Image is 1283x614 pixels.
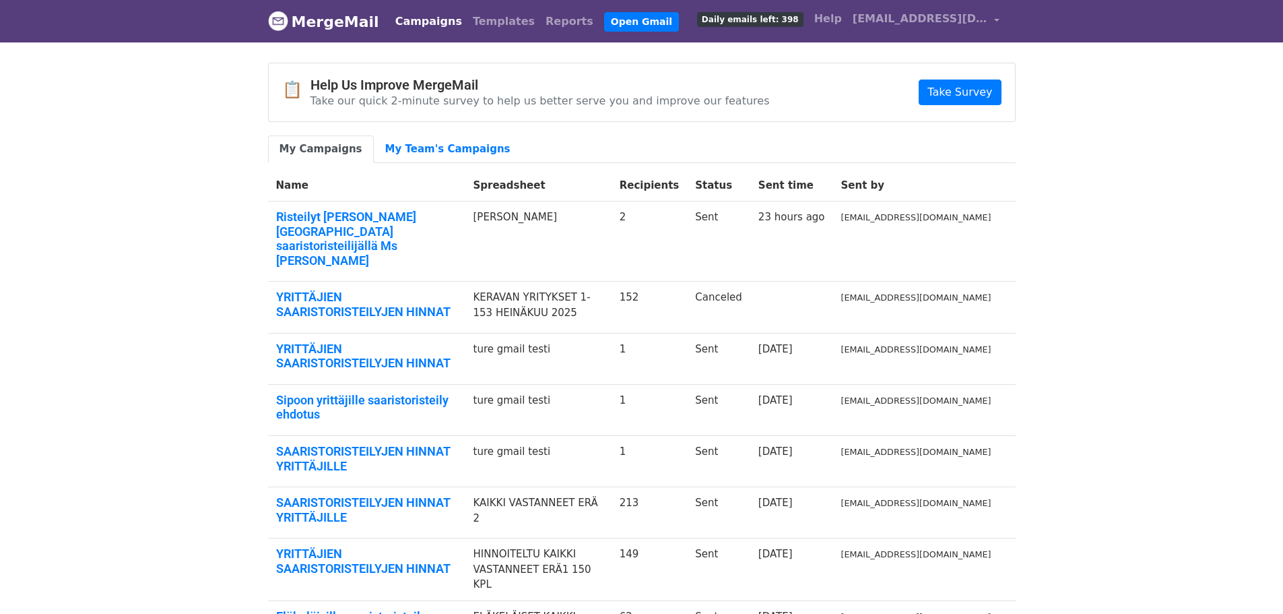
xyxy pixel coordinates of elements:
a: SAARISTORISTEILYJEN HINNAT YRITTÄJILLE [276,495,457,524]
td: 1 [612,435,688,487]
td: ture gmail testi [465,333,612,384]
small: [EMAIL_ADDRESS][DOMAIN_NAME] [841,549,991,559]
td: 1 [612,333,688,384]
a: Reports [540,8,599,35]
span: Daily emails left: 398 [697,12,803,27]
span: [EMAIL_ADDRESS][DOMAIN_NAME] [853,11,987,27]
td: Sent [687,333,750,384]
a: 23 hours ago [758,211,825,223]
a: My Campaigns [268,135,374,163]
h4: Help Us Improve MergeMail [310,77,770,93]
th: Recipients [612,170,688,202]
small: [EMAIL_ADDRESS][DOMAIN_NAME] [841,344,991,355]
td: [PERSON_NAME] [465,202,612,282]
a: Campaigns [390,8,467,35]
th: Spreadsheet [465,170,612,202]
a: SAARISTORISTEILYJEN HINNAT YRITTÄJILLE [276,444,457,473]
td: Sent [687,539,750,601]
td: ture gmail testi [465,384,612,435]
td: KERAVAN YRITYKSET 1-153 HEINÄKUU 2025 [465,282,612,333]
th: Sent time [750,170,833,202]
th: Name [268,170,465,202]
a: Open Gmail [604,12,679,32]
a: Templates [467,8,540,35]
small: [EMAIL_ADDRESS][DOMAIN_NAME] [841,498,991,508]
a: My Team's Campaigns [374,135,522,163]
a: MergeMail [268,7,379,36]
td: 152 [612,282,688,333]
a: Help [809,5,847,32]
small: [EMAIL_ADDRESS][DOMAIN_NAME] [841,293,991,303]
a: Sipoon yrittäjille saaristoristeily ehdotus [276,393,457,422]
a: Take Survey [919,80,1001,105]
a: YRITTÄJIEN SAARISTORISTEILYJEN HINNAT [276,290,457,319]
td: HINNOITELTU KAIKKI VASTANNEET ERÄ1 150 KPL [465,539,612,601]
p: Take our quick 2-minute survey to help us better serve you and improve our features [310,94,770,108]
td: KAIKKI VASTANNEET ERÄ 2 [465,487,612,539]
td: Canceled [687,282,750,333]
a: [DATE] [758,548,793,560]
img: MergeMail logo [268,11,288,31]
th: Sent by [833,170,999,202]
a: [EMAIL_ADDRESS][DOMAIN_NAME] [847,5,1005,37]
th: Status [687,170,750,202]
td: Sent [687,487,750,539]
small: [EMAIL_ADDRESS][DOMAIN_NAME] [841,447,991,457]
td: 2 [612,202,688,282]
td: Sent [687,435,750,487]
td: ture gmail testi [465,435,612,487]
span: 📋 [282,80,310,100]
a: [DATE] [758,394,793,406]
a: Risteilyt [PERSON_NAME][GEOGRAPHIC_DATA] saaristoristeilijällä Ms [PERSON_NAME] [276,210,457,268]
td: 149 [612,539,688,601]
td: Sent [687,384,750,435]
small: [EMAIL_ADDRESS][DOMAIN_NAME] [841,396,991,406]
a: Daily emails left: 398 [692,5,809,32]
td: Sent [687,202,750,282]
td: 1 [612,384,688,435]
td: 213 [612,487,688,539]
a: [DATE] [758,343,793,355]
a: [DATE] [758,497,793,509]
small: [EMAIL_ADDRESS][DOMAIN_NAME] [841,212,991,222]
a: YRITTÄJIEN SAARISTORISTEILYJEN HINNAT [276,342,457,371]
a: [DATE] [758,446,793,458]
a: YRITTÄJIEN SAARISTORISTEILYJEN HINNAT [276,547,457,576]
